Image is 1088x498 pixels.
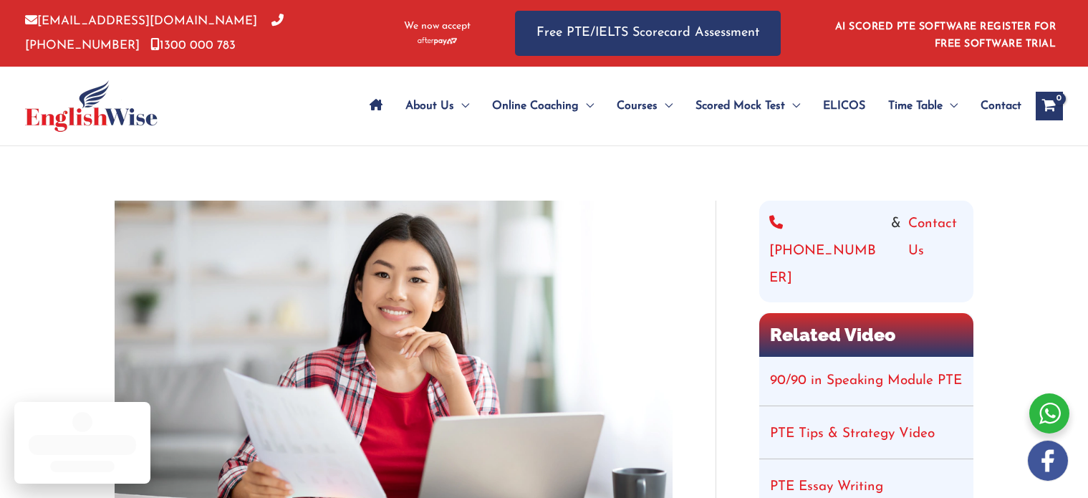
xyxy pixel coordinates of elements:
a: 90/90 in Speaking Module PTE [770,374,962,388]
h2: Related Video [759,313,973,357]
a: Time TableMenu Toggle [877,81,969,131]
a: PTE Essay Writing [770,480,883,494]
a: [PHONE_NUMBER] [769,211,884,292]
span: Online Coaching [492,81,579,131]
a: Online CoachingMenu Toggle [481,81,605,131]
img: white-facebook.png [1028,441,1068,481]
span: About Us [405,81,454,131]
span: Contact [981,81,1021,131]
span: We now accept [404,19,471,34]
a: ELICOS [812,81,877,131]
nav: Site Navigation: Main Menu [358,81,1021,131]
span: ELICOS [823,81,865,131]
a: Contact [969,81,1021,131]
a: View Shopping Cart, empty [1036,92,1063,120]
aside: Header Widget 1 [827,10,1063,57]
a: PTE Tips & Strategy Video [770,427,935,441]
span: Scored Mock Test [695,81,785,131]
a: About UsMenu Toggle [394,81,481,131]
img: cropped-ew-logo [25,80,158,132]
a: Scored Mock TestMenu Toggle [684,81,812,131]
a: Contact Us [908,211,963,292]
span: Menu Toggle [579,81,594,131]
span: Menu Toggle [785,81,800,131]
span: Menu Toggle [454,81,469,131]
a: CoursesMenu Toggle [605,81,684,131]
span: Menu Toggle [943,81,958,131]
img: Afterpay-Logo [418,37,457,45]
span: Menu Toggle [658,81,673,131]
div: & [769,211,963,292]
a: Free PTE/IELTS Scorecard Assessment [515,11,781,56]
span: Courses [617,81,658,131]
span: Time Table [888,81,943,131]
a: [EMAIL_ADDRESS][DOMAIN_NAME] [25,15,257,27]
a: [PHONE_NUMBER] [25,15,284,51]
a: AI SCORED PTE SOFTWARE REGISTER FOR FREE SOFTWARE TRIAL [835,21,1056,49]
a: 1300 000 783 [150,39,236,52]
